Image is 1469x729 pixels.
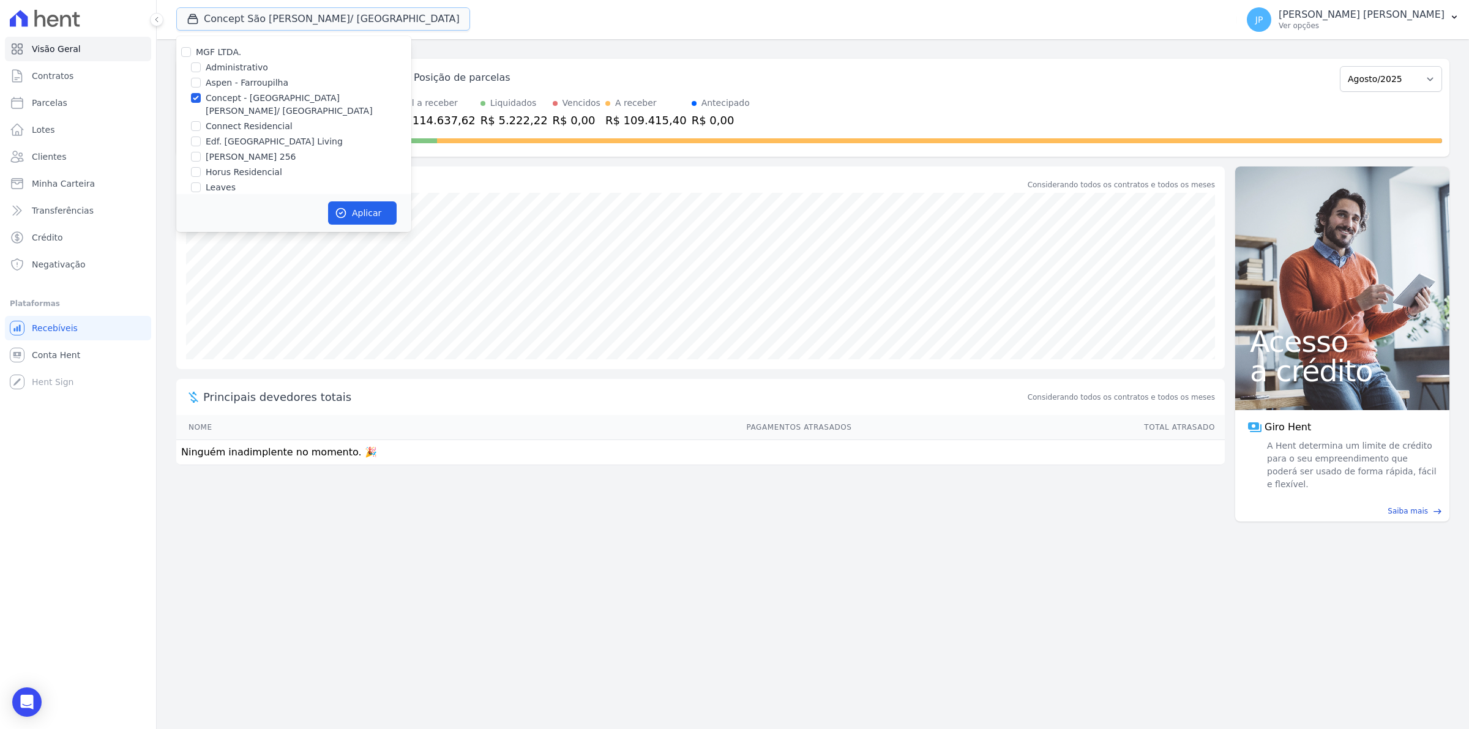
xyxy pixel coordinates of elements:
[10,296,146,311] div: Plataformas
[490,97,537,110] div: Liquidados
[203,176,1025,193] div: Saldo devedor total
[1250,327,1435,356] span: Acesso
[1279,9,1445,21] p: [PERSON_NAME] [PERSON_NAME]
[32,204,94,217] span: Transferências
[394,97,476,110] div: Total a receber
[206,151,296,163] label: [PERSON_NAME] 256
[5,252,151,277] a: Negativação
[1433,507,1442,516] span: east
[615,97,657,110] div: A receber
[414,70,510,85] div: Posição de parcelas
[5,225,151,250] a: Crédito
[692,112,750,129] div: R$ 0,00
[5,171,151,196] a: Minha Carteira
[701,97,750,110] div: Antecipado
[1265,420,1311,435] span: Giro Hent
[5,37,151,61] a: Visão Geral
[563,97,600,110] div: Vencidos
[5,198,151,223] a: Transferências
[32,43,81,55] span: Visão Geral
[5,118,151,142] a: Lotes
[1250,356,1435,386] span: a crédito
[206,135,343,148] label: Edf. [GEOGRAPHIC_DATA] Living
[328,201,397,225] button: Aplicar
[176,440,1225,465] td: Ninguém inadimplente no momento. 🎉
[5,316,151,340] a: Recebíveis
[1255,15,1263,24] span: JP
[32,124,55,136] span: Lotes
[5,64,151,88] a: Contratos
[853,415,1225,440] th: Total Atrasado
[32,231,63,244] span: Crédito
[32,349,80,361] span: Conta Hent
[206,181,236,194] label: Leaves
[1028,392,1215,403] span: Considerando todos os contratos e todos os meses
[32,151,66,163] span: Clientes
[364,415,852,440] th: Pagamentos Atrasados
[5,91,151,115] a: Parcelas
[203,389,1025,405] span: Principais devedores totais
[5,343,151,367] a: Conta Hent
[206,61,268,74] label: Administrativo
[32,258,86,271] span: Negativação
[1388,506,1428,517] span: Saiba mais
[32,70,73,82] span: Contratos
[32,178,95,190] span: Minha Carteira
[5,144,151,169] a: Clientes
[176,415,364,440] th: Nome
[1237,2,1469,37] button: JP [PERSON_NAME] [PERSON_NAME] Ver opções
[1265,439,1437,491] span: A Hent determina um limite de crédito para o seu empreendimento que poderá ser usado de forma ráp...
[176,7,470,31] button: Concept São [PERSON_NAME]/ [GEOGRAPHIC_DATA]
[206,92,411,118] label: Concept - [GEOGRAPHIC_DATA][PERSON_NAME]/ [GEOGRAPHIC_DATA]
[394,112,476,129] div: R$ 114.637,62
[32,322,78,334] span: Recebíveis
[206,120,293,133] label: Connect Residencial
[12,687,42,717] div: Open Intercom Messenger
[32,97,67,109] span: Parcelas
[553,112,600,129] div: R$ 0,00
[206,166,282,179] label: Horus Residencial
[196,47,241,57] label: MGF LTDA.
[605,112,687,129] div: R$ 109.415,40
[480,112,548,129] div: R$ 5.222,22
[1243,506,1442,517] a: Saiba mais east
[206,77,288,89] label: Aspen - Farroupilha
[1028,179,1215,190] div: Considerando todos os contratos e todos os meses
[1279,21,1445,31] p: Ver opções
